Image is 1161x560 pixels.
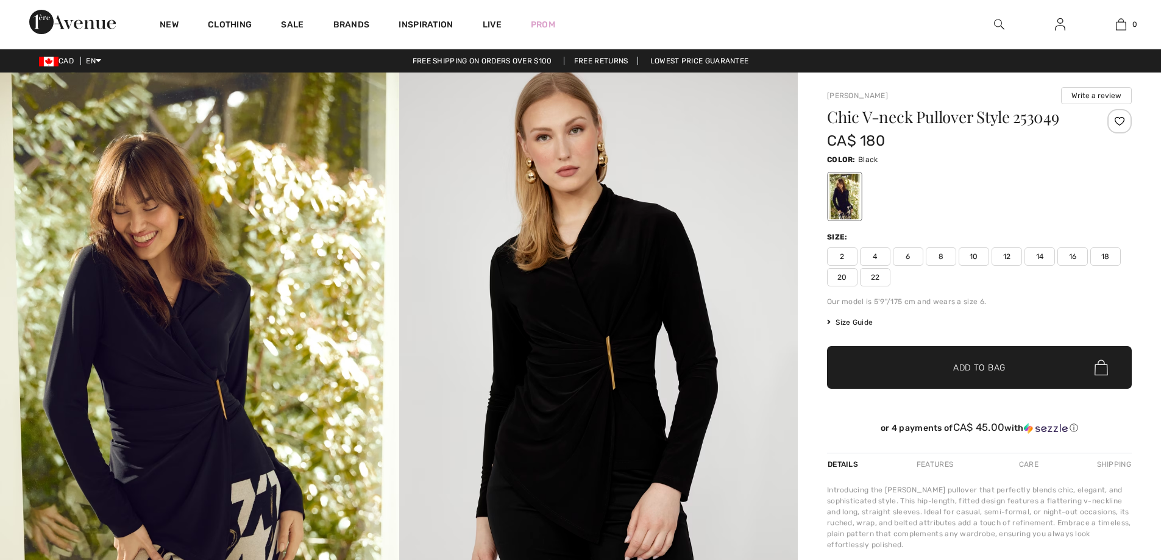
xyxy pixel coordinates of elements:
span: Color: [827,155,856,164]
span: 8 [926,247,956,266]
span: 10 [959,247,989,266]
div: Black [829,174,861,219]
a: [PERSON_NAME] [827,91,888,100]
a: Clothing [208,19,252,32]
span: CA$ 180 [827,132,885,149]
span: 16 [1057,247,1088,266]
img: search the website [994,17,1004,32]
a: Prom [531,18,555,31]
a: Sale [281,19,304,32]
span: 12 [992,247,1022,266]
div: Features [906,453,964,475]
span: Inspiration [399,19,453,32]
a: Free Returns [564,57,639,65]
div: Introducing the [PERSON_NAME] pullover that perfectly blends chic, elegant, and sophisticated sty... [827,484,1132,550]
a: Live [483,18,502,31]
span: Black [858,155,878,164]
span: 18 [1090,247,1121,266]
a: Brands [333,19,370,32]
div: or 4 payments of with [827,422,1132,434]
button: Add to Bag [827,346,1132,389]
div: or 4 payments ofCA$ 45.00withSezzle Click to learn more about Sezzle [827,422,1132,438]
span: CA$ 45.00 [953,421,1005,433]
img: My Bag [1116,17,1126,32]
h1: Chic V-neck Pullover Style 253049 [827,109,1081,125]
span: 2 [827,247,857,266]
span: 14 [1024,247,1055,266]
div: Our model is 5'9"/175 cm and wears a size 6. [827,296,1132,307]
img: Sezzle [1024,423,1068,434]
span: 22 [860,268,890,286]
a: Sign In [1045,17,1075,32]
a: Lowest Price Guarantee [641,57,759,65]
img: 1ère Avenue [29,10,116,34]
div: Details [827,453,861,475]
a: New [160,19,179,32]
span: 4 [860,247,890,266]
img: Bag.svg [1095,360,1108,375]
span: EN [86,57,101,65]
div: Care [1009,453,1049,475]
span: 6 [893,247,923,266]
div: Size: [827,232,850,243]
img: My Info [1055,17,1065,32]
span: Size Guide [827,317,873,328]
span: 0 [1132,19,1137,30]
div: Shipping [1094,453,1132,475]
img: Canadian Dollar [39,57,59,66]
button: Write a review [1061,87,1132,104]
span: Add to Bag [953,361,1006,374]
a: Free shipping on orders over $100 [403,57,562,65]
span: CAD [39,57,79,65]
span: 20 [827,268,857,286]
a: 0 [1091,17,1151,32]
